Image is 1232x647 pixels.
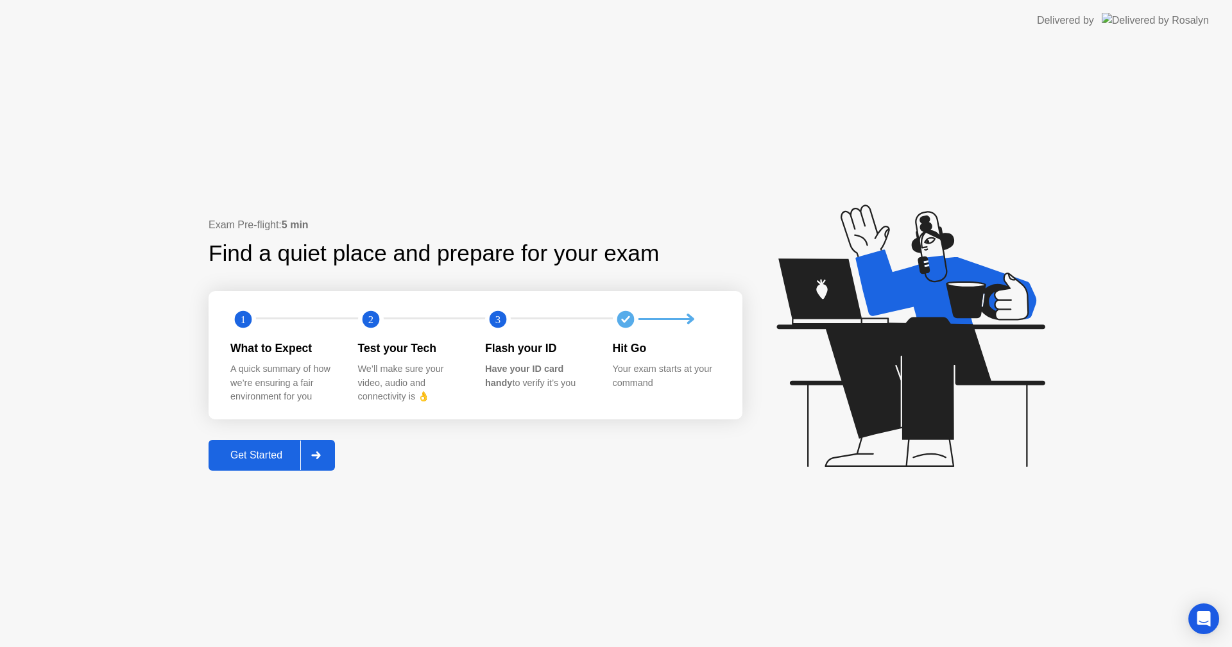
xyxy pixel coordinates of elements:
div: Delivered by [1037,13,1094,28]
div: We’ll make sure your video, audio and connectivity is 👌 [358,362,465,404]
div: Exam Pre-flight: [209,217,742,233]
img: Delivered by Rosalyn [1102,13,1209,28]
div: Find a quiet place and prepare for your exam [209,237,661,271]
div: What to Expect [230,340,338,357]
b: 5 min [282,219,309,230]
div: Flash your ID [485,340,592,357]
text: 2 [368,313,373,325]
div: Hit Go [613,340,720,357]
text: 1 [241,313,246,325]
div: A quick summary of how we’re ensuring a fair environment for you [230,362,338,404]
div: Your exam starts at your command [613,362,720,390]
div: Test your Tech [358,340,465,357]
div: to verify it’s you [485,362,592,390]
text: 3 [495,313,501,325]
div: Get Started [212,450,300,461]
div: Open Intercom Messenger [1188,603,1219,634]
b: Have your ID card handy [485,364,563,388]
button: Get Started [209,440,335,471]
